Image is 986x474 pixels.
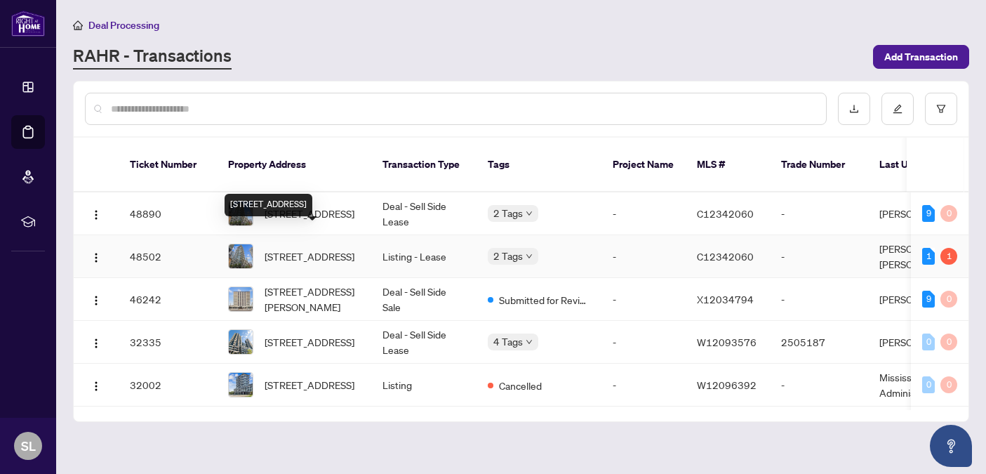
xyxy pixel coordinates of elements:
[493,205,523,221] span: 2 Tags
[868,235,973,278] td: [PERSON_NAME] [PERSON_NAME]
[697,207,754,220] span: C12342060
[940,205,957,222] div: 0
[91,252,102,263] img: Logo
[91,338,102,349] img: Logo
[499,378,542,393] span: Cancelled
[225,194,312,216] div: [STREET_ADDRESS]
[686,138,770,192] th: MLS #
[697,378,757,391] span: W12096392
[499,292,590,308] span: Submitted for Review
[601,192,686,235] td: -
[477,138,601,192] th: Tags
[930,425,972,467] button: Open asap
[770,278,868,321] td: -
[868,192,973,235] td: [PERSON_NAME]
[119,138,217,192] th: Ticket Number
[371,278,477,321] td: Deal - Sell Side Sale
[229,330,253,354] img: thumbnail-img
[868,278,973,321] td: [PERSON_NAME]
[85,374,107,396] button: Logo
[265,284,360,315] span: [STREET_ADDRESS][PERSON_NAME]
[936,104,946,114] span: filter
[922,376,935,393] div: 0
[884,46,958,68] span: Add Transaction
[229,373,253,397] img: thumbnail-img
[265,377,354,393] span: [STREET_ADDRESS]
[922,291,935,308] div: 9
[770,321,868,364] td: 2505187
[601,278,686,321] td: -
[881,93,914,125] button: edit
[371,192,477,235] td: Deal - Sell Side Lease
[119,278,217,321] td: 46242
[265,334,354,350] span: [STREET_ADDRESS]
[893,104,902,114] span: edit
[697,250,754,263] span: C12342060
[229,244,253,268] img: thumbnail-img
[85,331,107,353] button: Logo
[925,93,957,125] button: filter
[526,210,533,217] span: down
[940,334,957,350] div: 0
[85,202,107,225] button: Logo
[85,245,107,268] button: Logo
[493,334,523,350] span: 4 Tags
[601,138,686,192] th: Project Name
[868,321,973,364] td: [PERSON_NAME]
[940,291,957,308] div: 0
[940,376,957,393] div: 0
[91,209,102,220] img: Logo
[119,364,217,407] td: 32002
[922,205,935,222] div: 9
[73,20,83,30] span: home
[770,235,868,278] td: -
[868,138,973,192] th: Last Updated By
[697,293,754,305] span: X12034794
[91,381,102,392] img: Logo
[88,19,159,32] span: Deal Processing
[526,338,533,345] span: down
[85,288,107,310] button: Logo
[371,235,477,278] td: Listing - Lease
[21,436,36,456] span: SL
[119,235,217,278] td: 48502
[371,138,477,192] th: Transaction Type
[371,364,477,407] td: Listing
[697,336,757,348] span: W12093576
[838,93,870,125] button: download
[229,287,253,311] img: thumbnail-img
[770,364,868,407] td: -
[601,364,686,407] td: -
[119,321,217,364] td: 32335
[868,364,973,407] td: Mississauga Administrator
[493,248,523,264] span: 2 Tags
[217,138,371,192] th: Property Address
[119,192,217,235] td: 48890
[526,253,533,260] span: down
[601,321,686,364] td: -
[91,295,102,306] img: Logo
[849,104,859,114] span: download
[922,248,935,265] div: 1
[265,249,354,264] span: [STREET_ADDRESS]
[770,138,868,192] th: Trade Number
[940,248,957,265] div: 1
[371,321,477,364] td: Deal - Sell Side Lease
[873,45,969,69] button: Add Transaction
[11,11,45,37] img: logo
[73,44,232,70] a: RAHR - Transactions
[922,334,935,350] div: 0
[770,192,868,235] td: -
[601,235,686,278] td: -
